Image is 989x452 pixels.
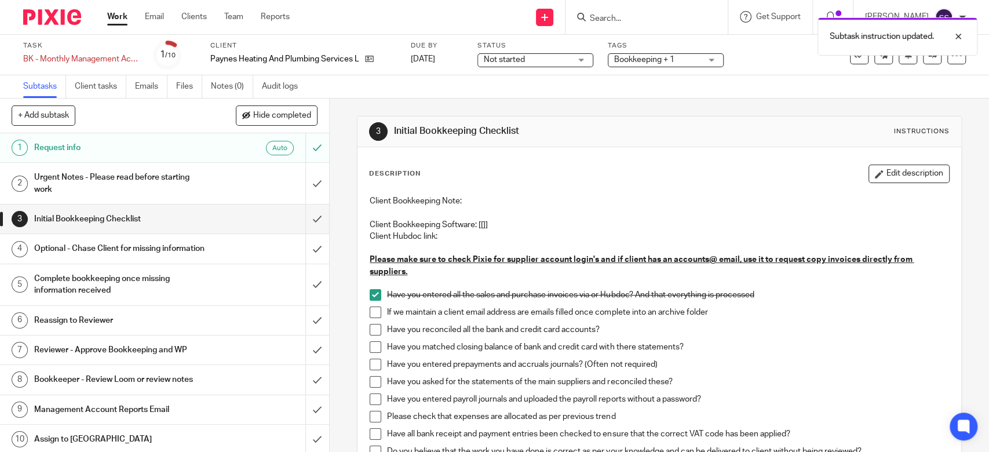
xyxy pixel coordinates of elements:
[34,270,207,300] h1: Complete bookkeeping once missing information received
[387,359,948,370] p: Have you entered prepayments and accruals journals? (Often not required)
[34,240,207,257] h1: Optional - Chase Client for missing information
[387,289,948,301] p: Have you entered all the sales and purchase invoices via or Hubdoc? And that everything is processed
[160,48,176,61] div: 1
[387,411,948,422] p: Please check that expenses are allocated as per previous trend
[387,341,948,353] p: Have you matched closing balance of bank and credit card with there statements?
[34,210,207,228] h1: Initial Bookkeeping Checklist
[387,307,948,318] p: If we maintain a client email address are emails filled once complete into an archive folder
[868,165,950,183] button: Edit description
[135,75,167,98] a: Emails
[394,125,684,137] h1: Initial Bookkeeping Checklist
[266,141,294,155] div: Auto
[935,8,953,27] img: svg%3E
[145,11,164,23] a: Email
[411,41,463,50] label: Due by
[34,341,207,359] h1: Reviewer - Approve Bookkeeping and WP
[477,41,593,50] label: Status
[387,428,948,440] p: Have all bank receipt and payment entries been checked to ensure that the correct VAT code has be...
[210,53,359,65] p: Paynes Heating And Plumbing Services Limited
[12,342,28,358] div: 7
[75,75,126,98] a: Client tasks
[12,431,28,447] div: 10
[165,52,176,59] small: /10
[224,11,243,23] a: Team
[894,127,950,136] div: Instructions
[369,169,421,178] p: Description
[370,219,948,231] p: Client Bookkeeping Software: [[]]
[23,53,139,65] div: BK - Monthly Management Accounts
[484,56,525,64] span: Not started
[370,231,948,242] p: Client Hubdoc link:
[210,41,396,50] label: Client
[12,276,28,293] div: 5
[253,111,311,121] span: Hide completed
[830,31,934,42] p: Subtask instruction updated.
[107,11,127,23] a: Work
[236,105,317,125] button: Hide completed
[370,195,948,207] p: Client Bookkeeping Note:
[34,139,207,156] h1: Request info
[12,312,28,329] div: 6
[211,75,253,98] a: Notes (0)
[23,75,66,98] a: Subtasks
[387,324,948,336] p: Have you reconciled all the bank and credit card accounts?
[261,11,290,23] a: Reports
[23,9,81,25] img: Pixie
[12,105,75,125] button: + Add subtask
[262,75,306,98] a: Audit logs
[176,75,202,98] a: Files
[12,371,28,388] div: 8
[370,256,914,275] u: Please make sure to check Pixie for supplier account login's and if client has an accounts@ email...
[12,140,28,156] div: 1
[34,312,207,329] h1: Reassign to Reviewer
[34,371,207,388] h1: Bookkeeper - Review Loom or review notes
[369,122,388,141] div: 3
[12,176,28,192] div: 2
[34,401,207,418] h1: Management Account Reports Email
[34,431,207,448] h1: Assign to [GEOGRAPHIC_DATA]
[181,11,207,23] a: Clients
[12,402,28,418] div: 9
[12,241,28,257] div: 4
[23,41,139,50] label: Task
[387,376,948,388] p: Have you asked for the statements of the main suppliers and reconciled these?
[387,393,948,405] p: Have you entered payroll journals and uploaded the payroll reports without a password?
[614,56,674,64] span: Bookkeeping + 1
[12,211,28,227] div: 3
[34,169,207,198] h1: Urgent Notes - Please read before starting work
[411,55,435,63] span: [DATE]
